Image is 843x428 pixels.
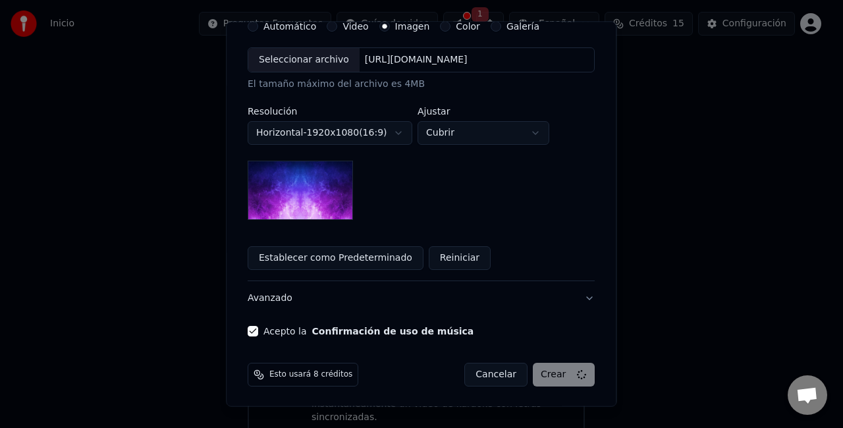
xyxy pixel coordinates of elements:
[263,22,316,31] label: Automático
[360,53,473,67] div: [URL][DOMAIN_NAME]
[248,281,595,315] button: Avanzado
[465,363,528,387] button: Cancelar
[248,107,412,116] label: Resolución
[506,22,539,31] label: Galería
[248,48,360,72] div: Seleccionar archivo
[343,22,369,31] label: Video
[312,327,474,336] button: Acepto la
[418,107,549,116] label: Ajustar
[263,327,474,336] label: Acepto la
[248,246,423,270] button: Establecer como Predeterminado
[456,22,481,31] label: Color
[395,22,430,31] label: Imagen
[269,369,352,380] span: Esto usará 8 créditos
[248,21,595,281] div: VideoPersonalizar video de karaoke: usar imagen, video o color
[248,78,595,91] div: El tamaño máximo del archivo es 4MB
[429,246,491,270] button: Reiniciar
